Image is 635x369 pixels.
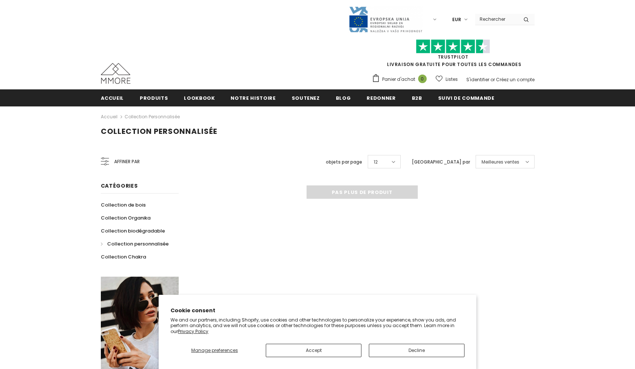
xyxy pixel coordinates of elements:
a: Privacy Policy [178,328,208,335]
button: Manage preferences [171,344,258,357]
a: Accueil [101,89,124,106]
span: or [490,76,495,83]
span: soutenez [292,95,320,102]
label: objets par page [326,158,362,166]
span: Panier d'achat [382,76,415,83]
span: Produits [140,95,168,102]
label: [GEOGRAPHIC_DATA] par [412,158,470,166]
a: Collection biodégradable [101,224,165,237]
span: Collection Organika [101,214,151,221]
button: Accept [266,344,361,357]
span: Collection biodégradable [101,227,165,234]
a: S'identifier [466,76,489,83]
span: Catégories [101,182,138,190]
a: Notre histoire [231,89,275,106]
span: 12 [374,158,378,166]
span: Collection de bois [101,201,146,208]
span: Redonner [367,95,396,102]
a: Blog [336,89,351,106]
a: Suivi de commande [438,89,495,106]
a: Listes [436,73,458,86]
span: LIVRAISON GRATUITE POUR TOUTES LES COMMANDES [372,43,535,67]
p: We and our partners, including Shopify, use cookies and other technologies to personalize your ex... [171,317,464,335]
a: B2B [412,89,422,106]
span: Blog [336,95,351,102]
a: Créez un compte [496,76,535,83]
span: Suivi de commande [438,95,495,102]
span: Lookbook [184,95,215,102]
img: Faites confiance aux étoiles pilotes [416,39,490,54]
a: Lookbook [184,89,215,106]
a: Panier d'achat 0 [372,74,430,85]
input: Search Site [475,14,518,24]
a: Collection Organika [101,211,151,224]
span: EUR [452,16,461,23]
span: Collection personnalisée [107,240,169,247]
span: 0 [418,75,427,83]
span: Notre histoire [231,95,275,102]
a: Collection Chakra [101,250,146,263]
a: Collection personnalisée [125,113,180,120]
span: Listes [446,76,458,83]
a: Redonner [367,89,396,106]
button: Decline [369,344,464,357]
span: Collection Chakra [101,253,146,260]
a: soutenez [292,89,320,106]
a: Accueil [101,112,118,121]
a: Collection personnalisée [101,237,169,250]
a: Produits [140,89,168,106]
a: Collection de bois [101,198,146,211]
span: Affiner par [114,158,140,166]
span: Manage preferences [191,347,238,353]
h2: Cookie consent [171,307,464,314]
img: Cas MMORE [101,63,130,84]
a: TrustPilot [438,54,469,60]
span: B2B [412,95,422,102]
span: Collection personnalisée [101,126,217,136]
span: Meilleures ventes [482,158,519,166]
span: Accueil [101,95,124,102]
a: Javni Razpis [348,16,423,22]
img: Javni Razpis [348,6,423,33]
